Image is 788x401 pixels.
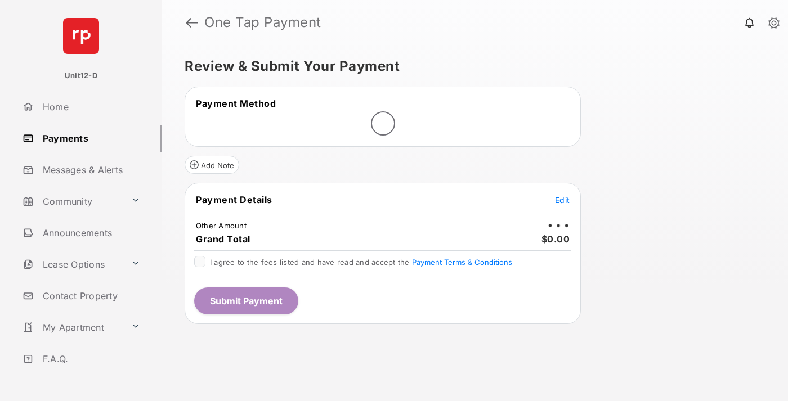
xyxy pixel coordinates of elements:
a: Announcements [18,219,162,246]
span: Edit [555,195,570,205]
a: Contact Property [18,282,162,309]
span: Grand Total [196,233,250,245]
span: Payment Details [196,194,272,205]
a: Payments [18,125,162,152]
button: Submit Payment [194,287,298,314]
button: I agree to the fees listed and have read and accept the [412,258,512,267]
h5: Review & Submit Your Payment [185,60,756,73]
img: svg+xml;base64,PHN2ZyB4bWxucz0iaHR0cDovL3d3dy53My5vcmcvMjAwMC9zdmciIHdpZHRoPSI2NCIgaGVpZ2h0PSI2NC... [63,18,99,54]
button: Edit [555,194,570,205]
p: Unit12-D [65,70,97,82]
span: Payment Method [196,98,276,109]
a: Messages & Alerts [18,156,162,183]
a: My Apartment [18,314,127,341]
span: I agree to the fees listed and have read and accept the [210,258,512,267]
span: $0.00 [541,233,570,245]
a: Home [18,93,162,120]
td: Other Amount [195,220,247,231]
a: Lease Options [18,251,127,278]
a: F.A.Q. [18,345,162,372]
strong: One Tap Payment [204,16,321,29]
a: Community [18,188,127,215]
button: Add Note [185,156,239,174]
